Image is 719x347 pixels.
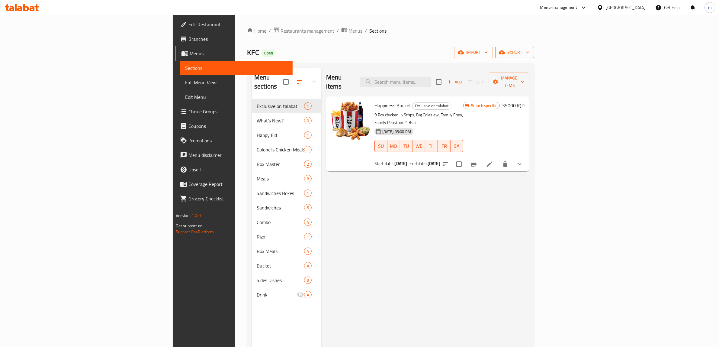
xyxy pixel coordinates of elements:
[374,111,463,126] p: 9 Pcs chicken, 5 Strips, Big Coleslaw, Family Fries, Family Pepsi and 4 Bun
[360,77,431,87] input: search
[400,140,413,152] button: TU
[304,147,311,153] span: 1
[257,219,304,226] span: Combo
[257,117,304,124] span: What's New?
[500,49,529,56] span: export
[428,142,435,151] span: TH
[304,161,311,167] span: 2
[486,161,493,168] a: Edit menu item
[489,73,529,91] button: Manage items
[185,93,288,101] span: Edit Menu
[412,102,451,110] div: Exclusive on talabat
[188,21,288,28] span: Edit Restaurant
[453,158,465,170] span: Select to update
[188,137,288,144] span: Promotions
[188,166,288,173] span: Upsell
[304,176,311,182] span: 8
[176,222,204,230] span: Get support on:
[176,228,214,236] a: Support.OpsPlatform
[304,146,312,153] div: items
[257,291,297,298] span: Drink
[331,101,370,140] img: Happiness Bucket
[188,195,288,202] span: Grocery Checklist
[247,27,534,35] nav: breadcrumb
[453,142,461,151] span: SA
[175,177,293,191] a: Coverage Report
[175,191,293,206] a: Grocery Checklist
[188,151,288,159] span: Menu disclaimer
[454,47,493,58] button: import
[365,27,367,34] li: /
[252,244,321,258] div: Box Meals4
[257,146,304,153] div: Colonel's Chicken Meals
[257,262,304,269] span: Bucket
[387,140,400,152] button: MO
[494,74,525,89] span: Manage items
[438,140,451,152] button: FR
[304,219,312,226] div: items
[428,160,440,167] b: [DATE]
[257,102,304,110] div: Exclusive on talabat
[304,161,312,168] div: items
[377,142,385,151] span: SU
[175,32,293,46] a: Branches
[257,248,304,255] div: Box Meals
[257,190,304,197] span: Sandwiches Boxes
[708,4,712,11] span: m
[280,76,292,88] span: Select all sections
[412,102,451,109] span: Exclusive on talabat
[304,219,311,225] span: 4
[180,90,293,104] a: Edit Menu
[348,27,362,34] span: Menus
[304,118,311,124] span: 0
[252,215,321,229] div: Combo4
[188,35,288,43] span: Branches
[304,132,311,138] span: 1
[188,180,288,188] span: Coverage Report
[304,102,312,110] div: items
[341,27,362,35] a: Menus
[304,292,311,298] span: 4
[180,75,293,90] a: Full Menu View
[175,46,293,61] a: Menus
[304,234,311,240] span: 1
[425,140,438,152] button: TH
[432,76,445,88] span: Select section
[188,122,288,130] span: Coupons
[464,77,489,87] span: Select section first
[304,277,312,284] div: items
[257,204,304,211] span: Sandwiches
[415,142,423,151] span: WE
[281,27,334,34] span: Restaurants management
[257,175,304,182] span: Meals
[257,233,304,240] div: Rizo
[176,212,191,219] span: Version:
[304,277,311,283] span: 9
[606,4,646,11] div: [GEOGRAPHIC_DATA]
[252,171,321,186] div: Meals8
[495,47,534,58] button: export
[304,175,312,182] div: items
[304,204,312,211] div: items
[292,75,307,89] span: Sort sections
[403,142,410,151] span: TU
[304,205,311,211] span: 5
[297,291,304,298] svg: Inactive section
[252,287,321,302] div: Drink4
[445,77,464,87] span: Add item
[390,142,398,151] span: MO
[304,248,311,254] span: 4
[188,108,288,115] span: Choice Groups
[304,248,312,255] div: items
[445,77,464,87] button: Add
[273,27,334,35] a: Restaurants management
[175,17,293,32] a: Edit Restaurant
[175,148,293,162] a: Menu disclaimer
[257,131,304,139] span: Happy Eid
[185,79,288,86] span: Full Menu View
[252,229,321,244] div: Rizo1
